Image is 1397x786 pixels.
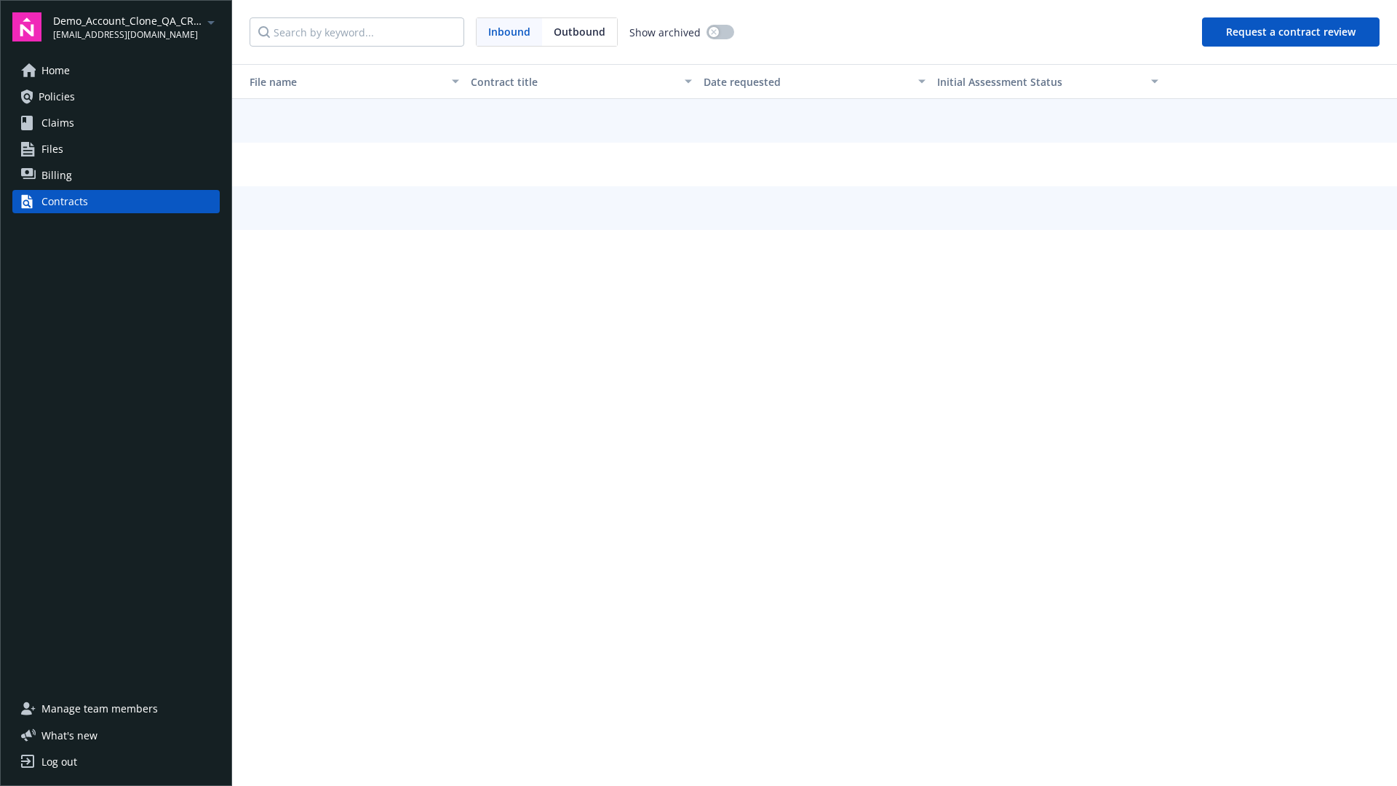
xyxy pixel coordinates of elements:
span: Manage team members [41,697,158,720]
span: Billing [41,164,72,187]
a: arrowDropDown [202,13,220,31]
div: File name [238,74,443,90]
a: Policies [12,85,220,108]
span: Inbound [488,24,530,39]
span: Inbound [477,18,542,46]
span: [EMAIL_ADDRESS][DOMAIN_NAME] [53,28,202,41]
button: Demo_Account_Clone_QA_CR_Tests_Demo[EMAIL_ADDRESS][DOMAIN_NAME]arrowDropDown [53,12,220,41]
button: Contract title [465,64,698,99]
span: What ' s new [41,728,97,743]
a: Files [12,138,220,161]
div: Date requested [704,74,909,90]
button: Request a contract review [1202,17,1380,47]
span: Claims [41,111,74,135]
div: Contracts [41,190,88,213]
button: Date requested [698,64,931,99]
a: Manage team members [12,697,220,720]
span: Demo_Account_Clone_QA_CR_Tests_Demo [53,13,202,28]
span: Initial Assessment Status [937,75,1062,89]
div: Toggle SortBy [238,74,443,90]
div: Toggle SortBy [937,74,1142,90]
a: Billing [12,164,220,187]
img: navigator-logo.svg [12,12,41,41]
span: Outbound [554,24,605,39]
a: Claims [12,111,220,135]
div: Log out [41,750,77,774]
button: What's new [12,728,121,743]
div: Contract title [471,74,676,90]
span: Home [41,59,70,82]
span: Policies [39,85,75,108]
span: Files [41,138,63,161]
span: Show archived [629,25,701,40]
span: Outbound [542,18,617,46]
a: Home [12,59,220,82]
a: Contracts [12,190,220,213]
input: Search by keyword... [250,17,464,47]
